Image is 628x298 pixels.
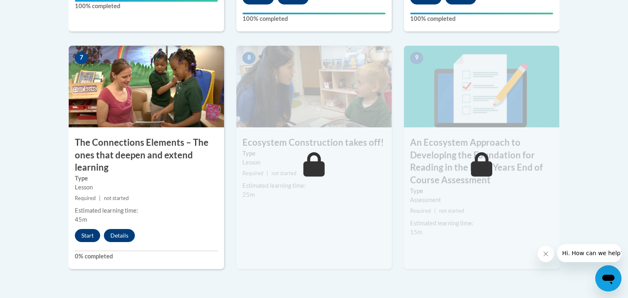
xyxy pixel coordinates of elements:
span: Required [242,170,263,176]
div: Estimated learning time: [410,219,553,228]
label: Type [75,174,218,183]
h3: An Ecosystem Approach to Developing the Foundation for Reading in the Early Years End of Course A... [404,136,559,187]
span: 8 [242,52,256,64]
span: | [434,208,436,214]
span: 45m [75,216,87,223]
span: 9 [410,52,423,64]
label: 100% completed [410,14,553,23]
iframe: Button to launch messaging window [595,265,621,291]
span: | [99,195,101,201]
img: Course Image [404,46,559,127]
div: Assessment [410,196,553,205]
img: Course Image [69,46,224,127]
img: Course Image [236,46,392,127]
div: Estimated learning time: [75,206,218,215]
span: Required [75,195,96,201]
label: Type [242,149,386,158]
span: | [267,170,268,176]
span: 25m [242,191,255,198]
label: Type [410,187,553,196]
span: not started [271,170,296,176]
iframe: Close message [538,246,554,262]
label: 100% completed [75,2,218,11]
iframe: Message from company [557,244,621,262]
div: Your progress [410,13,553,14]
div: Lesson [75,183,218,192]
div: Estimated learning time: [242,181,386,190]
span: not started [104,195,129,201]
span: Hi. How can we help? [5,6,66,12]
button: Details [104,229,135,242]
div: Lesson [242,158,386,167]
div: Your progress [242,13,386,14]
span: 15m [410,229,422,236]
label: 0% completed [75,252,218,261]
h3: Ecosystem Construction takes off! [236,136,392,149]
span: 7 [75,52,88,64]
label: 100% completed [242,14,386,23]
span: Required [410,208,431,214]
span: not started [439,208,464,214]
button: Start [75,229,100,242]
h3: The Connections Elements – The ones that deepen and extend learning [69,136,224,174]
